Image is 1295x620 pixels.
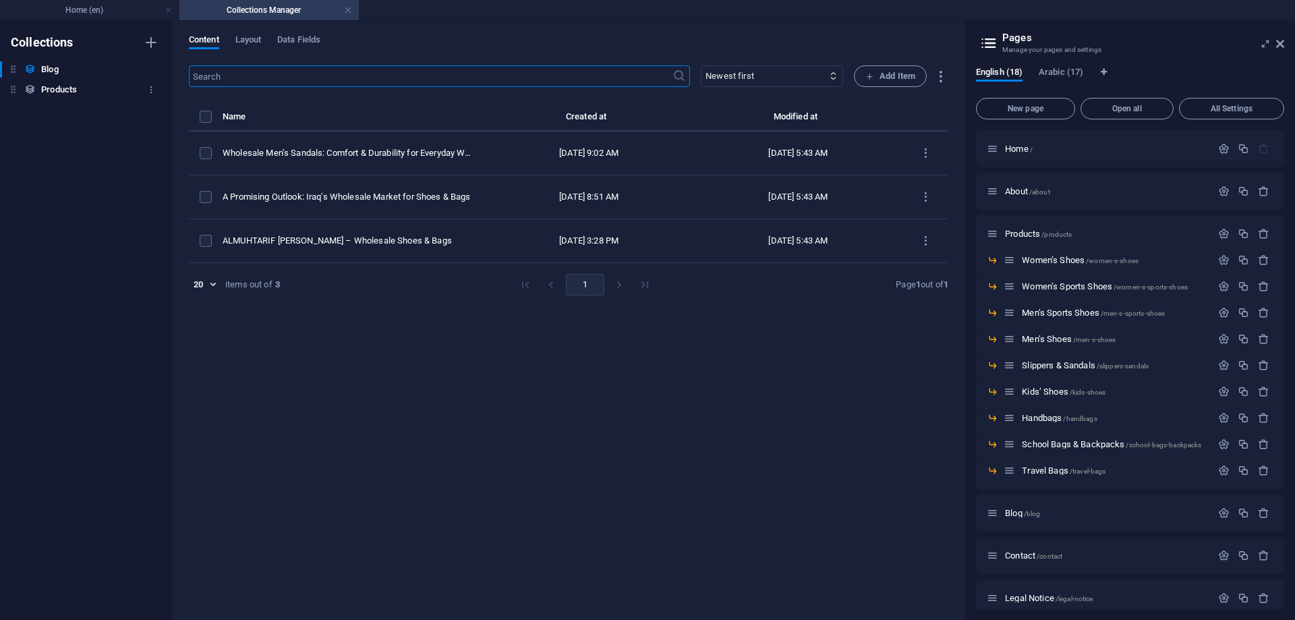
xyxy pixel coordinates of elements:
[1258,281,1269,292] div: Remove
[1022,466,1105,476] span: Click to open page
[223,109,484,132] th: Name
[1001,551,1211,560] div: Contact/contact
[704,191,892,203] div: [DATE] 5:43 AM
[1238,143,1249,154] div: Duplicate
[1218,254,1230,266] div: Settings
[1029,188,1050,196] span: /about
[1218,386,1230,397] div: Settings
[1185,105,1278,113] span: All Settings
[495,235,683,247] div: [DATE] 3:28 PM
[566,274,604,295] button: page 1
[1258,143,1269,154] div: The startpage cannot be deleted
[1002,44,1257,56] h3: Manage your pages and settings
[1258,254,1269,266] div: Remove
[1001,187,1211,196] div: About/about
[1114,283,1188,291] span: /women-s-sports-shoes
[1218,281,1230,292] div: Settings
[1063,415,1097,422] span: /handbags
[1258,333,1269,345] div: Remove
[1005,186,1050,196] span: Click to open page
[189,109,948,263] table: items list
[1218,143,1230,154] div: Settings
[1070,389,1106,396] span: /kids-shoes
[1238,281,1249,292] div: Duplicate
[277,32,320,51] span: Data Fields
[1005,144,1033,154] span: Click to open page
[1238,465,1249,476] div: Duplicate
[1238,412,1249,424] div: Duplicate
[1001,594,1211,602] div: Legal Notice/legal-notice
[225,279,272,291] div: items out of
[1022,413,1097,423] span: Click to open page
[1039,64,1083,83] span: Arabic (17)
[1018,361,1211,370] div: Slippers & Sandals/slippers-sandals
[1056,595,1093,602] span: /legal-notice
[865,68,915,84] span: Add Item
[1238,550,1249,561] div: Duplicate
[1018,308,1211,317] div: Men’s Sports Shoes/men-s-sports-shoes
[1001,144,1211,153] div: Home/
[1002,32,1284,44] h2: Pages
[1179,98,1284,119] button: All Settings
[495,191,683,203] div: [DATE] 8:51 AM
[1258,360,1269,371] div: Remove
[1022,308,1165,318] span: Click to open page
[1018,466,1211,475] div: Travel Bags/travel-bags
[1258,439,1269,450] div: Remove
[854,65,927,87] button: Add Item
[916,279,921,289] strong: 1
[1005,593,1093,603] span: Click to open page
[1218,507,1230,519] div: Settings
[189,32,219,51] span: Content
[1018,282,1211,291] div: Women’s Sports Shoes/women-s-sports-shoes
[1258,307,1269,318] div: Remove
[1037,553,1062,560] span: /contact
[1022,281,1188,291] span: Click to open page
[189,279,220,291] div: 20
[1005,508,1040,518] span: Click to open page
[513,274,658,295] nav: pagination navigation
[179,3,359,18] h4: Collections Manager
[1218,439,1230,450] div: Settings
[1238,333,1249,345] div: Duplicate
[1218,186,1230,197] div: Settings
[1258,386,1269,397] div: Remove
[1258,186,1269,197] div: Remove
[1005,551,1062,561] span: Click to open page
[223,191,473,203] div: A Promising Outlook: Iraq’s Wholesale Market for Shoes & Bags
[1024,510,1041,517] span: /blog
[1022,255,1139,265] span: Click to open page
[223,147,473,159] div: Wholesale Men’s Sandals: Comfort & Durability for Everyday Wear
[143,34,159,51] i: Create new collection
[189,65,672,87] input: Search
[1258,592,1269,604] div: Remove
[1022,334,1116,344] span: Click to open page
[1022,387,1105,397] span: Click to open page
[1022,439,1201,449] span: Click to open page
[1018,256,1211,264] div: Women’s Shoes/women-s-shoes
[976,98,1075,119] button: New page
[1081,98,1174,119] button: Open all
[1070,468,1106,475] span: /travel-bags
[1018,440,1211,449] div: School Bags & Backpacks/school-bags-backpacks
[1218,465,1230,476] div: Settings
[1218,333,1230,345] div: Settings
[1087,105,1168,113] span: Open all
[1238,592,1249,604] div: Duplicate
[1238,307,1249,318] div: Duplicate
[495,147,683,159] div: [DATE] 9:02 AM
[1073,336,1116,343] span: /men-s-shoes
[1238,507,1249,519] div: Duplicate
[693,109,902,132] th: Modified at
[1238,386,1249,397] div: Duplicate
[1258,465,1269,476] div: Remove
[1238,439,1249,450] div: Duplicate
[1238,254,1249,266] div: Duplicate
[896,279,948,291] div: Page out of
[1258,550,1269,561] div: Remove
[1018,335,1211,343] div: Men’s Shoes/men-s-shoes
[1097,362,1149,370] span: /slippers-sandals
[1218,592,1230,604] div: Settings
[1041,231,1072,238] span: /products
[1022,360,1149,370] span: Click to open page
